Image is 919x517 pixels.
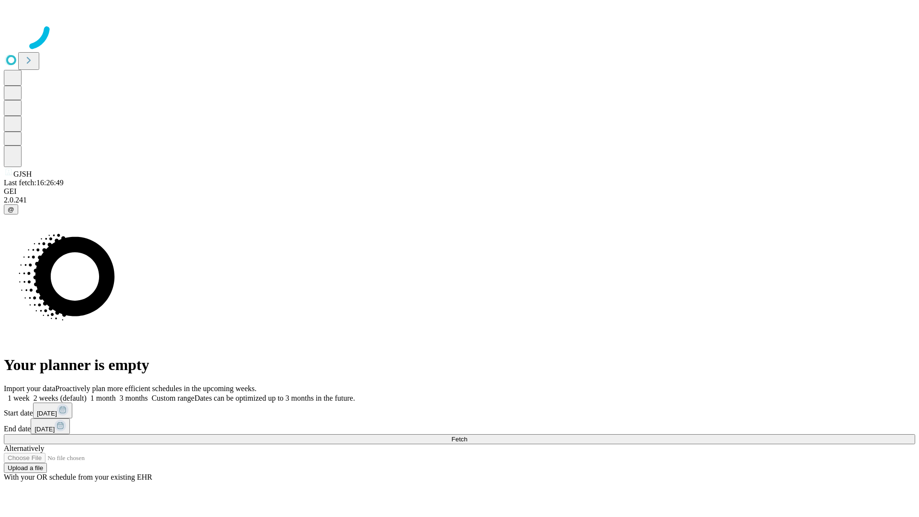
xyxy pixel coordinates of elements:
[8,206,14,213] span: @
[8,394,30,402] span: 1 week
[37,410,57,417] span: [DATE]
[451,436,467,443] span: Fetch
[90,394,116,402] span: 1 month
[152,394,194,402] span: Custom range
[56,384,257,393] span: Proactively plan more efficient schedules in the upcoming weeks.
[4,204,18,214] button: @
[120,394,148,402] span: 3 months
[194,394,355,402] span: Dates can be optimized up to 3 months in the future.
[4,444,44,452] span: Alternatively
[4,196,915,204] div: 2.0.241
[4,179,64,187] span: Last fetch: 16:26:49
[4,434,915,444] button: Fetch
[31,418,70,434] button: [DATE]
[34,426,55,433] span: [DATE]
[4,384,56,393] span: Import your data
[33,403,72,418] button: [DATE]
[4,473,152,481] span: With your OR schedule from your existing EHR
[4,403,915,418] div: Start date
[4,418,915,434] div: End date
[4,463,47,473] button: Upload a file
[13,170,32,178] span: GJSH
[4,356,915,374] h1: Your planner is empty
[34,394,87,402] span: 2 weeks (default)
[4,187,915,196] div: GEI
